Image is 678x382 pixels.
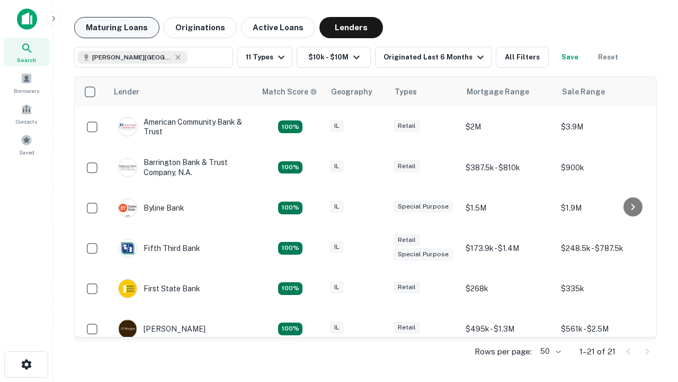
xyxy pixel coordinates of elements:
[330,322,344,334] div: IL
[19,148,34,157] span: Saved
[556,309,651,349] td: $561k - $2.5M
[241,17,315,38] button: Active Loans
[375,47,492,68] button: Originated Last 6 Months
[467,85,529,98] div: Mortgage Range
[237,47,292,68] button: 11 Types
[278,161,302,174] div: Matching Properties: 3, hasApolloMatch: undefined
[383,51,487,64] div: Originated Last 6 Months
[394,160,420,172] div: Retail
[394,322,420,334] div: Retail
[330,281,344,293] div: IL
[395,85,417,98] div: Types
[118,239,200,258] div: Fifth Third Bank
[394,120,420,132] div: Retail
[74,17,159,38] button: Maturing Loans
[262,86,315,98] h6: Match Score
[330,120,344,132] div: IL
[625,263,678,314] iframe: Chat Widget
[262,86,317,98] div: Capitalize uses an advanced AI algorithm to match your search with the best lender. The match sco...
[394,281,420,293] div: Retail
[319,17,383,38] button: Lenders
[119,280,137,298] img: picture
[556,77,651,107] th: Sale Range
[118,158,245,177] div: Barrington Bank & Trust Company, N.a.
[460,228,556,268] td: $173.9k - $1.4M
[591,47,625,68] button: Reset
[388,77,460,107] th: Types
[118,117,245,136] div: American Community Bank & Trust
[460,309,556,349] td: $495k - $1.3M
[394,248,453,261] div: Special Purpose
[394,201,453,213] div: Special Purpose
[460,268,556,309] td: $268k
[3,130,50,159] a: Saved
[278,242,302,255] div: Matching Properties: 2, hasApolloMatch: undefined
[119,199,137,217] img: picture
[556,268,651,309] td: $335k
[114,85,139,98] div: Lender
[14,86,39,95] span: Borrowers
[3,68,50,97] a: Borrowers
[278,323,302,335] div: Matching Properties: 3, hasApolloMatch: undefined
[460,77,556,107] th: Mortgage Range
[297,47,371,68] button: $10k - $10M
[119,239,137,257] img: picture
[278,202,302,214] div: Matching Properties: 2, hasApolloMatch: undefined
[460,188,556,228] td: $1.5M
[17,56,36,64] span: Search
[3,99,50,128] a: Contacts
[553,47,587,68] button: Save your search to get updates of matches that match your search criteria.
[92,53,172,62] span: [PERSON_NAME][GEOGRAPHIC_DATA], [GEOGRAPHIC_DATA]
[536,344,563,359] div: 50
[118,198,184,218] div: Byline Bank
[3,38,50,66] a: Search
[394,234,420,246] div: Retail
[119,159,137,177] img: picture
[108,77,256,107] th: Lender
[556,228,651,268] td: $248.5k - $787.5k
[330,201,344,213] div: IL
[330,241,344,253] div: IL
[556,188,651,228] td: $1.9M
[325,77,388,107] th: Geography
[278,120,302,133] div: Matching Properties: 2, hasApolloMatch: undefined
[460,147,556,187] td: $387.5k - $810k
[556,107,651,147] td: $3.9M
[16,117,37,126] span: Contacts
[579,345,615,358] p: 1–21 of 21
[118,279,200,298] div: First State Bank
[475,345,532,358] p: Rows per page:
[119,118,137,136] img: picture
[17,8,37,30] img: capitalize-icon.png
[256,77,325,107] th: Capitalize uses an advanced AI algorithm to match your search with the best lender. The match sco...
[556,147,651,187] td: $900k
[119,320,137,338] img: picture
[496,47,549,68] button: All Filters
[278,282,302,295] div: Matching Properties: 2, hasApolloMatch: undefined
[164,17,237,38] button: Originations
[562,85,605,98] div: Sale Range
[460,107,556,147] td: $2M
[118,319,206,338] div: [PERSON_NAME]
[331,85,372,98] div: Geography
[330,160,344,172] div: IL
